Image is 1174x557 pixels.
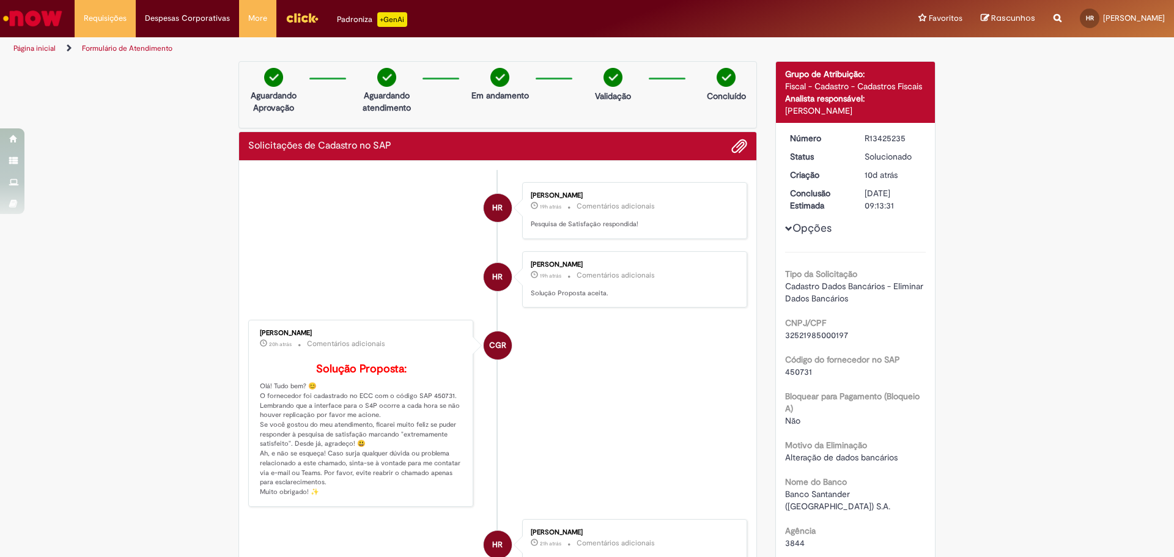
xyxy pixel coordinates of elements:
[531,219,734,229] p: Pesquisa de Satisfação respondida!
[785,415,800,426] span: Não
[377,12,407,27] p: +GenAi
[785,391,920,414] b: Bloquear para Pagamento (Bloqueio A)
[84,12,127,24] span: Requisições
[1103,13,1165,23] span: [PERSON_NAME]
[540,540,561,547] span: 21h atrás
[540,203,561,210] time: 27/08/2025 16:28:32
[269,341,292,348] time: 27/08/2025 15:44:20
[484,194,512,222] div: Hugo Alves da Rocha
[785,317,826,328] b: CNPJ/CPF
[260,363,463,496] p: Olá! Tudo bem? 😊 O fornecedor foi cadastrado no ECC com o código SAP 450731. Lembrando que a inte...
[248,141,391,152] h2: Solicitações de Cadastro no SAP Histórico de tíquete
[785,105,926,117] div: [PERSON_NAME]
[717,68,736,87] img: check-circle-green.png
[145,12,230,24] span: Despesas Corporativas
[531,261,734,268] div: [PERSON_NAME]
[540,272,561,279] time: 27/08/2025 16:28:23
[929,12,962,24] span: Favoritos
[785,537,805,548] span: 3844
[785,452,898,463] span: Alteração de dados bancários
[991,12,1035,24] span: Rascunhos
[260,330,463,337] div: [PERSON_NAME]
[785,366,812,377] span: 450731
[82,43,172,53] a: Formulário de Atendimento
[781,169,856,181] dt: Criação
[484,263,512,291] div: Hugo Alves da Rocha
[785,330,848,341] span: 32521985000197
[1,6,64,31] img: ServiceNow
[785,80,926,92] div: Fiscal - Cadastro - Cadastros Fiscais
[1086,14,1094,22] span: HR
[785,525,816,536] b: Agência
[490,68,509,87] img: check-circle-green.png
[707,90,746,102] p: Concluído
[577,538,655,548] small: Comentários adicionais
[13,43,56,53] a: Página inicial
[9,37,773,60] ul: Trilhas de página
[865,150,921,163] div: Solucionado
[484,331,512,360] div: Camila Garcia Rafael
[492,193,503,223] span: HR
[577,201,655,212] small: Comentários adicionais
[316,362,407,376] b: Solução Proposta:
[307,339,385,349] small: Comentários adicionais
[577,270,655,281] small: Comentários adicionais
[865,169,898,180] span: 10d atrás
[286,9,319,27] img: click_logo_yellow_360x200.png
[531,192,734,199] div: [PERSON_NAME]
[337,12,407,27] div: Padroniza
[781,132,856,144] dt: Número
[244,89,303,114] p: Aguardando Aprovação
[531,529,734,536] div: [PERSON_NAME]
[604,68,622,87] img: check-circle-green.png
[865,169,921,181] div: 18/08/2025 14:53:35
[785,268,857,279] b: Tipo da Solicitação
[531,289,734,298] p: Solução Proposta aceita.
[865,187,921,212] div: [DATE] 09:13:31
[471,89,529,101] p: Em andamento
[248,12,267,24] span: More
[357,89,416,114] p: Aguardando atendimento
[492,262,503,292] span: HR
[269,341,292,348] span: 20h atrás
[785,281,926,304] span: Cadastro Dados Bancários - Eliminar Dados Bancários
[377,68,396,87] img: check-circle-green.png
[785,92,926,105] div: Analista responsável:
[731,138,747,154] button: Adicionar anexos
[489,331,506,360] span: CGR
[785,440,867,451] b: Motivo da Eliminação
[785,354,900,365] b: Código do fornecedor no SAP
[540,272,561,279] span: 19h atrás
[264,68,283,87] img: check-circle-green.png
[785,476,847,487] b: Nome do Banco
[540,540,561,547] time: 27/08/2025 14:33:08
[540,203,561,210] span: 19h atrás
[981,13,1035,24] a: Rascunhos
[781,187,856,212] dt: Conclusão Estimada
[785,489,890,512] span: Banco Santander ([GEOGRAPHIC_DATA]) S.A.
[785,68,926,80] div: Grupo de Atribuição:
[595,90,631,102] p: Validação
[865,169,898,180] time: 18/08/2025 14:53:35
[865,132,921,144] div: R13425235
[781,150,856,163] dt: Status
